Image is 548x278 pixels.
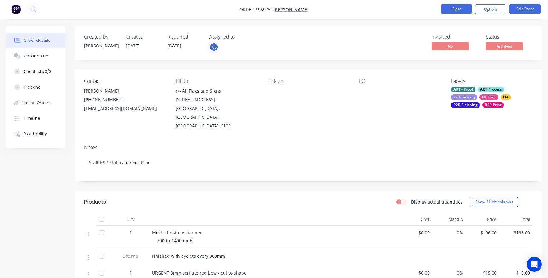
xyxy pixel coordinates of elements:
[209,42,219,52] button: KS
[176,78,257,84] div: Bill to
[24,131,47,137] div: Profitability
[24,53,48,59] div: Collaborate
[432,42,469,50] span: No
[509,4,541,14] button: Edit Order
[6,79,65,95] button: Tracking
[468,229,497,236] span: $196.00
[465,213,499,226] div: Price
[176,87,257,130] div: c/- All Flags and Signs [STREET_ADDRESS][GEOGRAPHIC_DATA], [GEOGRAPHIC_DATA], [GEOGRAPHIC_DATA], ...
[84,198,106,206] div: Products
[152,230,202,236] span: Mesh christmas banner
[168,34,202,40] div: Required
[432,213,466,226] div: Markup
[267,78,349,84] div: Pick up
[502,229,530,236] span: $196.00
[24,38,50,43] div: Order details
[486,34,532,40] div: Status
[6,95,65,111] button: Linked Orders
[130,270,132,276] span: 1
[432,34,478,40] div: Invoiced
[130,229,132,236] span: 1
[435,270,463,276] span: 0%
[451,87,475,92] div: ART - Proof
[527,257,542,272] div: Open Intercom Messenger
[84,145,532,151] div: Notes
[126,34,160,40] div: Created
[468,270,497,276] span: $15.00
[479,94,498,100] div: FB Print
[152,253,225,259] span: Finished with eyelets every 300mm
[115,253,147,259] span: External
[451,94,477,100] div: FB Finishing
[239,7,273,12] span: Order #95975 -
[399,213,432,226] div: Cost
[84,78,166,84] div: Contact
[24,116,40,121] div: Timeline
[6,33,65,48] button: Order details
[411,199,463,205] label: Display actual quantities
[84,104,166,113] div: [EMAIL_ADDRESS][DOMAIN_NAME]
[499,213,533,226] div: Total
[209,34,272,40] div: Assigned to
[501,94,511,100] div: QA
[152,270,247,276] span: URGENT 3mm corflute red bow - cut to shape
[176,104,257,130] div: [GEOGRAPHIC_DATA], [GEOGRAPHIC_DATA], [GEOGRAPHIC_DATA], 6109
[24,100,50,106] div: Linked Orders
[273,7,309,12] a: [PERSON_NAME]
[157,237,193,243] span: 7000 x 1400mmH
[451,102,480,108] div: R2R Finishing
[112,213,149,226] div: Qty
[84,87,166,95] div: [PERSON_NAME]
[84,87,166,113] div: [PERSON_NAME][PHONE_NUMBER][EMAIL_ADDRESS][DOMAIN_NAME]
[168,43,181,49] span: [DATE]
[84,34,118,40] div: Created by
[401,270,430,276] span: $0.00
[11,5,21,14] img: Factory
[84,42,118,49] div: [PERSON_NAME]
[84,95,166,104] div: [PHONE_NUMBER]
[478,87,504,92] div: ART Process
[126,43,139,49] span: [DATE]
[482,102,504,108] div: R2R Print
[6,64,65,79] button: Checklists 0/0
[486,42,523,50] span: Archived
[502,270,530,276] span: $15.00
[6,48,65,64] button: Collaborate
[24,69,51,74] div: Checklists 0/0
[6,111,65,126] button: Timeline
[441,4,472,14] button: Close
[176,87,257,104] div: c/- All Flags and Signs [STREET_ADDRESS]
[475,4,506,14] button: Options
[359,78,441,84] div: PO
[6,126,65,142] button: Profitability
[24,84,41,90] div: Tracking
[470,197,518,207] button: Show / Hide columns
[401,229,430,236] span: $0.00
[84,153,532,172] div: Staff KS / Staff rate / Yes Proof
[435,229,463,236] span: 0%
[451,78,532,84] div: Labels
